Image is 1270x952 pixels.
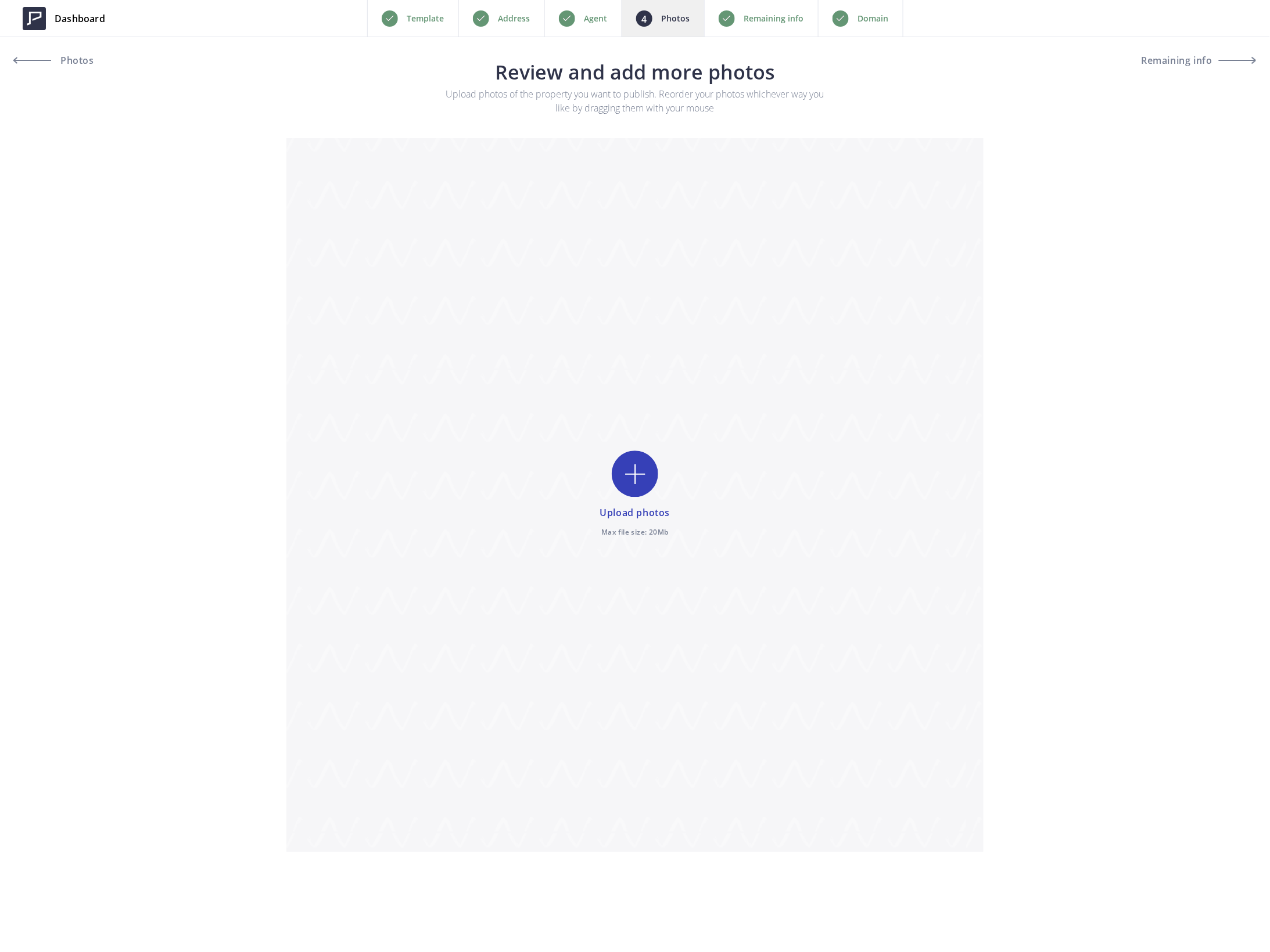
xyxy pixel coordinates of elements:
[498,12,530,26] p: Address
[442,87,829,115] p: Upload photos of the property you want to publish. Reorder your photos whichever way you like by ...
[407,12,444,26] p: Template
[14,46,119,74] a: Photos
[14,1,114,36] a: Dashboard
[58,56,94,65] span: Photos
[238,62,1032,82] h3: Review and add more photos
[744,12,804,26] p: Remaining info
[1142,46,1256,74] button: Remaining info
[55,12,105,26] span: Dashboard
[662,12,690,26] p: Photos
[584,12,608,26] p: Agent
[1142,56,1212,65] span: Remaining info
[858,12,889,26] p: Domain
